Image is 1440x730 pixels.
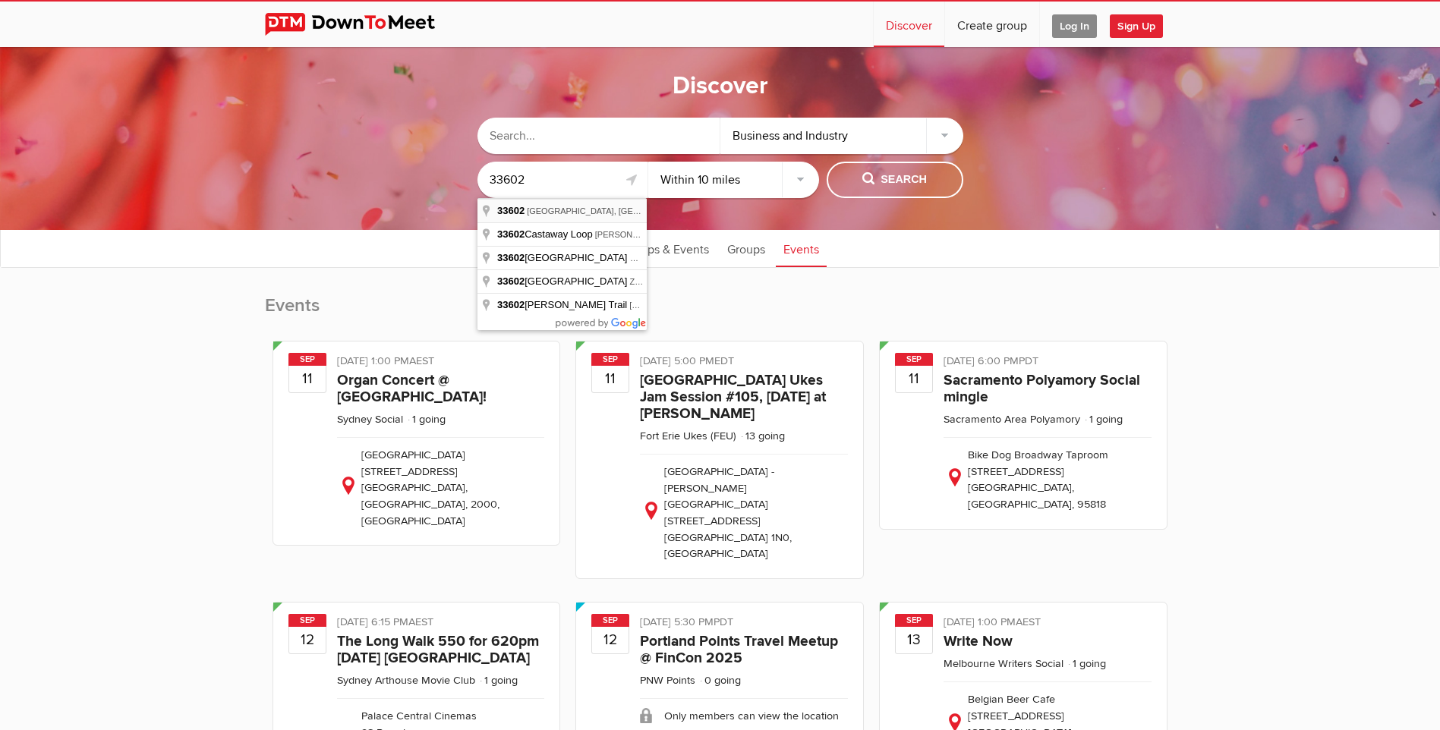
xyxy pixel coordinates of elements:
[629,300,975,310] span: [PERSON_NAME][DEMOGRAPHIC_DATA], [GEOGRAPHIC_DATA], [GEOGRAPHIC_DATA]
[827,162,963,198] button: Search
[497,205,525,216] span: 33602
[409,354,434,367] span: Australia/Sydney
[673,71,768,102] h1: Discover
[288,353,326,366] span: Sep
[477,162,648,198] input: Location or ZIP-Code
[1067,657,1106,670] li: 1 going
[720,229,773,267] a: Groups
[862,171,927,188] span: Search
[497,228,595,240] span: Castaway Loop
[289,626,326,653] b: 12
[944,353,1152,373] div: [DATE] 6:00 PM
[629,277,852,286] span: Zephyrhills, [GEOGRAPHIC_DATA], [GEOGRAPHIC_DATA]
[1110,14,1163,38] span: Sign Up
[640,632,838,667] a: Portland Points Travel Meetup @ FinCon 2025
[739,430,785,442] li: 13 going
[640,371,826,439] a: [GEOGRAPHIC_DATA] Ukes Jam Session #105, [DATE] at [PERSON_NAME][GEOGRAPHIC_DATA], 5pm
[265,13,458,36] img: DownToMeet
[477,118,720,154] input: Search...
[640,430,736,442] a: Fort Erie Ukes (FEU)
[944,371,1140,406] a: Sacramento Polyamory Social mingle
[896,365,932,392] b: 11
[592,626,629,653] b: 12
[644,253,914,263] span: [GEOGRAPHIC_DATA], [GEOGRAPHIC_DATA], [GEOGRAPHIC_DATA]
[944,632,1013,650] a: Write Now
[591,353,629,366] span: Sep
[895,353,933,366] span: Sep
[592,365,629,392] b: 11
[288,614,326,627] span: Sep
[776,229,827,267] a: Events
[664,465,792,560] span: [GEOGRAPHIC_DATA] - [PERSON_NAME][GEOGRAPHIC_DATA] [STREET_ADDRESS] [GEOGRAPHIC_DATA] 1N0, [GEOGR...
[1052,14,1097,38] span: Log In
[527,206,797,216] span: [GEOGRAPHIC_DATA], [GEOGRAPHIC_DATA], [GEOGRAPHIC_DATA]
[265,294,1176,333] h2: Events
[1016,615,1041,628] span: Australia/Sydney
[895,614,933,627] span: Sep
[337,353,545,373] div: [DATE] 1:00 PM
[640,674,695,687] a: PNW Points
[944,657,1063,670] a: Melbourne Writers Social
[337,371,487,406] a: Organ Concert @ [GEOGRAPHIC_DATA]!
[497,252,525,263] span: 33602
[945,2,1039,47] a: Create group
[591,614,629,627] span: Sep
[640,614,848,634] div: [DATE] 5:30 PM
[614,229,717,267] a: Groups & Events
[289,365,326,392] b: 11
[497,299,629,310] span: [PERSON_NAME] Trail
[1083,413,1123,426] li: 1 going
[337,674,475,687] a: Sydney Arthouse Movie Club
[714,615,733,628] span: America/Los_Angeles
[497,228,525,240] span: 33602
[337,413,403,426] a: Sydney Social
[1040,2,1109,47] a: Log In
[337,614,545,634] div: [DATE] 6:15 PM
[408,615,433,628] span: Australia/Sydney
[497,252,644,263] span: [GEOGRAPHIC_DATA] 52
[1110,2,1175,47] a: Sign Up
[337,632,539,667] a: The Long Walk 550 for 620pm [DATE] [GEOGRAPHIC_DATA]
[1019,354,1038,367] span: America/Los_Angeles
[968,448,1108,511] span: Bike Dog Broadway Taproom [STREET_ADDRESS] [GEOGRAPHIC_DATA], [GEOGRAPHIC_DATA], 95818
[497,275,629,287] span: [GEOGRAPHIC_DATA]
[944,413,1080,426] a: Sacramento Area Polyamory
[698,674,741,687] li: 0 going
[497,299,525,310] span: 33602
[361,448,499,527] span: [GEOGRAPHIC_DATA] [STREET_ADDRESS] [GEOGRAPHIC_DATA], [GEOGRAPHIC_DATA], 2000, [GEOGRAPHIC_DATA]
[714,354,734,367] span: America/New_York
[874,2,944,47] a: Discover
[896,626,932,653] b: 13
[720,118,963,154] div: Business and Industry
[497,275,525,287] span: 33602
[406,413,446,426] li: 1 going
[640,353,848,373] div: [DATE] 5:00 PM
[944,614,1152,634] div: [DATE] 1:00 PM
[478,674,518,687] li: 1 going
[595,230,941,239] span: [PERSON_NAME][DEMOGRAPHIC_DATA], [GEOGRAPHIC_DATA], [GEOGRAPHIC_DATA]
